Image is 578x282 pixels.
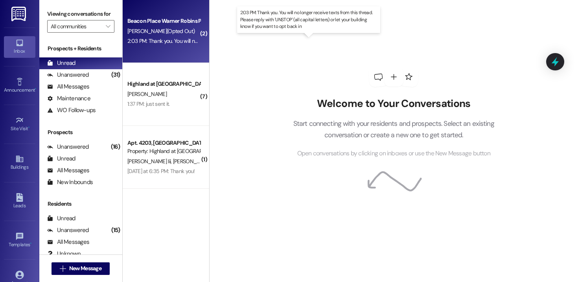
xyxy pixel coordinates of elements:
[281,118,506,140] p: Start connecting with your residents and prospects. Select an existing conversation or create a n...
[127,139,200,147] div: Apt. 4203, [GEOGRAPHIC_DATA] at [GEOGRAPHIC_DATA]
[30,241,31,246] span: •
[60,265,66,272] i: 
[127,158,173,165] span: [PERSON_NAME] Iii
[47,94,90,103] div: Maintenance
[281,98,506,110] h2: Welcome to Your Conversations
[297,149,490,159] span: Open conversations by clicking on inboxes or use the New Message button
[47,106,96,114] div: WO Follow-ups
[47,238,89,246] div: All Messages
[109,141,122,153] div: (16)
[47,155,75,163] div: Unread
[4,191,35,212] a: Leads
[109,69,122,81] div: (31)
[127,17,200,25] div: Beacon Place Warner Robins Prospect
[106,23,110,29] i: 
[173,158,212,165] span: [PERSON_NAME]
[47,226,89,234] div: Unanswered
[39,200,122,208] div: Residents
[127,90,167,98] span: [PERSON_NAME]
[240,9,377,29] p: 2:03 PM: Thank you. You will no longer receive texts from this thread. Please reply with 'UNSTOP'...
[69,264,101,273] span: New Message
[127,80,200,88] div: Highland at [GEOGRAPHIC_DATA]
[52,262,110,275] button: New Message
[109,224,122,236] div: (15)
[4,230,35,251] a: Templates •
[39,128,122,136] div: Prospects
[51,20,102,33] input: All communities
[4,36,35,57] a: Inbox
[47,178,93,186] div: New Inbounds
[47,83,89,91] div: All Messages
[47,250,81,258] div: Unknown
[127,28,195,35] span: [PERSON_NAME] (Opted Out)
[4,114,35,135] a: Site Visit •
[127,168,195,175] div: [DATE] at 6:35 PM: Thank you!
[28,125,29,130] span: •
[47,8,114,20] label: Viewing conversations for
[47,214,75,223] div: Unread
[47,166,89,175] div: All Messages
[127,100,170,107] div: 1:37 PM: just sent it.
[35,86,36,92] span: •
[47,59,75,67] div: Unread
[4,152,35,173] a: Buildings
[11,7,28,21] img: ResiDesk Logo
[47,71,89,79] div: Unanswered
[39,44,122,53] div: Prospects + Residents
[127,147,200,155] div: Property: Highland at [GEOGRAPHIC_DATA]
[47,143,89,151] div: Unanswered
[127,37,500,44] div: 2:03 PM: Thank you. You will no longer receive texts from this thread. Please reply with 'UNSTOP'...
